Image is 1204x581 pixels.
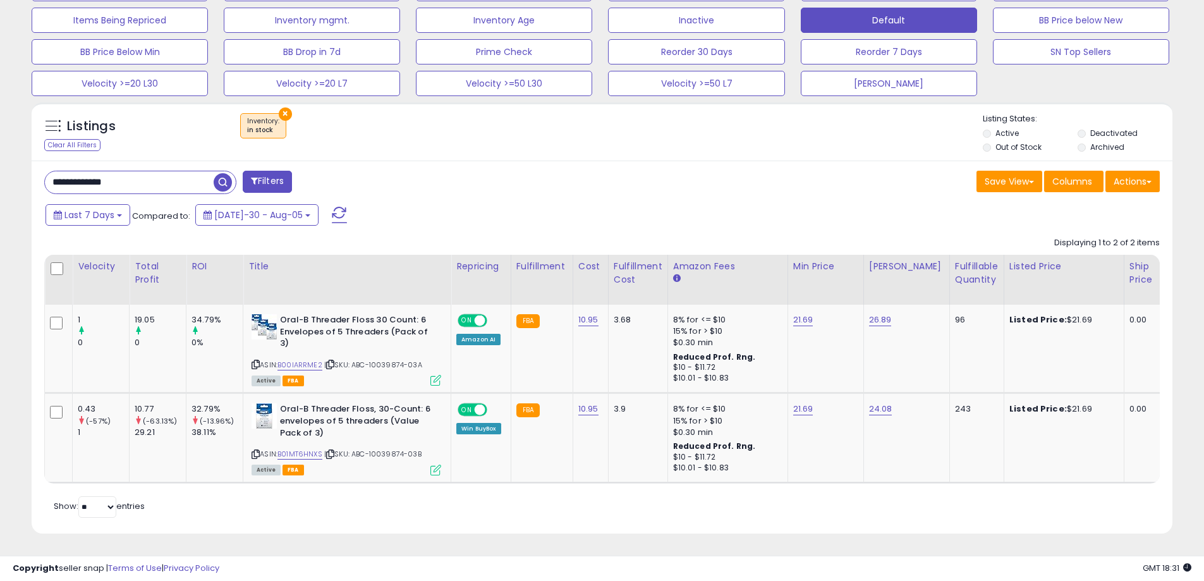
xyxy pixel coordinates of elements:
[200,416,234,426] small: (-13.96%)
[46,204,130,226] button: Last 7 Days
[280,403,434,442] b: Oral-B Threader Floss, 30-Count: 6 envelopes of 5 threaders (Value Pack of 3)
[578,403,599,415] a: 10.95
[78,337,129,348] div: 0
[324,360,422,370] span: | SKU: ABC-10039874-03A
[192,260,238,273] div: ROI
[955,314,994,326] div: 96
[78,260,124,273] div: Velocity
[252,403,441,474] div: ASIN:
[143,416,177,426] small: (-63.13%)
[955,260,999,286] div: Fulfillable Quantity
[1052,175,1092,188] span: Columns
[459,405,475,415] span: ON
[516,403,540,417] small: FBA
[673,326,778,337] div: 15% for > $10
[283,465,304,475] span: FBA
[78,403,129,415] div: 0.43
[1129,260,1155,286] div: Ship Price
[247,126,279,135] div: in stock
[32,71,208,96] button: Velocity >=20 L30
[673,337,778,348] div: $0.30 min
[456,423,501,434] div: Win BuyBox
[578,260,603,273] div: Cost
[801,39,977,64] button: Reorder 7 Days
[280,314,434,353] b: Oral-B Threader Floss 30 Count: 6 Envelopes of 5 Threaders (Pack of 3)
[869,260,944,273] div: [PERSON_NAME]
[252,465,281,475] span: All listings currently available for purchase on Amazon
[673,352,756,362] b: Reduced Prof. Rng.
[416,71,592,96] button: Velocity >=50 L30
[673,403,778,415] div: 8% for <= $10
[459,315,475,326] span: ON
[252,403,277,429] img: 41gXX1u5D3L._SL40_.jpg
[324,449,422,459] span: | SKU: ABC-10039874-03B
[44,139,100,151] div: Clear All Filters
[516,260,568,273] div: Fulfillment
[995,128,1019,138] label: Active
[32,8,208,33] button: Items Being Repriced
[32,39,208,64] button: BB Price Below Min
[1090,142,1124,152] label: Archived
[1054,237,1160,249] div: Displaying 1 to 2 of 2 items
[456,334,501,345] div: Amazon AI
[279,107,292,121] button: ×
[416,39,592,64] button: Prime Check
[416,8,592,33] button: Inventory Age
[283,376,304,386] span: FBA
[793,260,858,273] div: Min Price
[78,314,129,326] div: 1
[955,403,994,415] div: 243
[673,273,681,284] small: Amazon Fees.
[673,427,778,438] div: $0.30 min
[135,337,186,348] div: 0
[135,314,186,326] div: 19.05
[1105,171,1160,192] button: Actions
[485,405,506,415] span: OFF
[192,314,243,326] div: 34.79%
[214,209,303,221] span: [DATE]-30 - Aug-05
[993,39,1169,64] button: SN Top Sellers
[869,314,892,326] a: 26.89
[135,427,186,438] div: 29.21
[578,314,599,326] a: 10.95
[976,171,1042,192] button: Save View
[673,362,778,373] div: $10 - $11.72
[243,171,292,193] button: Filters
[793,403,813,415] a: 21.69
[673,441,756,451] b: Reduced Prof. Rng.
[673,415,778,427] div: 15% for > $10
[13,562,59,574] strong: Copyright
[995,142,1042,152] label: Out of Stock
[108,562,162,574] a: Terms of Use
[252,314,441,384] div: ASIN:
[1090,128,1138,138] label: Deactivated
[224,8,400,33] button: Inventory mgmt.
[78,427,129,438] div: 1
[135,260,181,286] div: Total Profit
[673,314,778,326] div: 8% for <= $10
[164,562,219,574] a: Privacy Policy
[64,209,114,221] span: Last 7 Days
[801,8,977,33] button: Default
[192,427,243,438] div: 38.11%
[1009,314,1114,326] div: $21.69
[1009,403,1114,415] div: $21.69
[1009,403,1067,415] b: Listed Price:
[67,118,116,135] h5: Listings
[673,452,778,463] div: $10 - $11.72
[516,314,540,328] small: FBA
[673,373,778,384] div: $10.01 - $10.83
[801,71,977,96] button: [PERSON_NAME]
[277,360,322,370] a: B00IARRME2
[608,8,784,33] button: Inactive
[456,260,506,273] div: Repricing
[608,39,784,64] button: Reorder 30 Days
[192,403,243,415] div: 32.79%
[793,314,813,326] a: 21.69
[1129,314,1150,326] div: 0.00
[192,337,243,348] div: 0%
[614,260,662,286] div: Fulfillment Cost
[132,210,190,222] span: Compared to:
[1009,314,1067,326] b: Listed Price:
[608,71,784,96] button: Velocity >=50 L7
